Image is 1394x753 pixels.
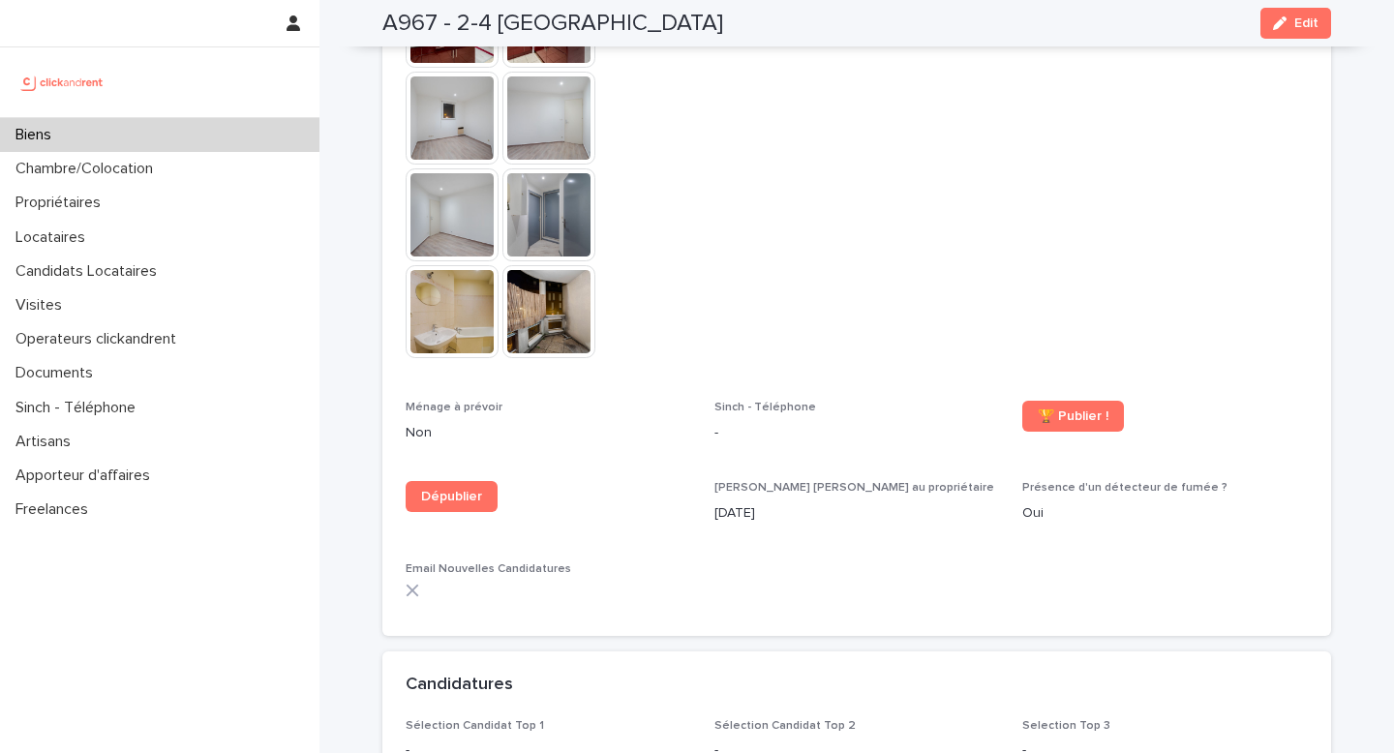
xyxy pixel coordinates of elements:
h2: Candidatures [406,675,513,696]
p: Apporteur d'affaires [8,467,166,485]
p: Oui [1022,503,1308,524]
a: 🏆 Publier ! [1022,401,1124,432]
p: Artisans [8,433,86,451]
button: Edit [1260,8,1331,39]
h2: A967 - 2-4 [GEOGRAPHIC_DATA] [382,10,723,38]
span: Sélection Candidat Top 1 [406,720,544,732]
span: Dépublier [421,490,482,503]
span: Sélection Candidat Top 2 [714,720,856,732]
span: Sinch - Téléphone [714,402,816,413]
p: Freelances [8,500,104,519]
a: Dépublier [406,481,498,512]
span: Selection Top 3 [1022,720,1110,732]
span: [PERSON_NAME] [PERSON_NAME] au propriétaire [714,482,994,494]
span: Edit [1294,16,1318,30]
p: Visites [8,296,77,315]
p: - [714,423,1000,443]
p: Propriétaires [8,194,116,212]
p: [DATE] [714,503,1000,524]
p: Documents [8,364,108,382]
span: Email Nouvelles Candidatures [406,563,571,575]
p: Candidats Locataires [8,262,172,281]
span: Présence d'un détecteur de fumée ? [1022,482,1227,494]
p: Sinch - Téléphone [8,399,151,417]
p: Biens [8,126,67,144]
p: Operateurs clickandrent [8,330,192,348]
p: Non [406,423,691,443]
p: Chambre/Colocation [8,160,168,178]
p: Locataires [8,228,101,247]
span: 🏆 Publier ! [1038,409,1108,423]
img: UCB0brd3T0yccxBKYDjQ [15,63,109,102]
span: Ménage à prévoir [406,402,502,413]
